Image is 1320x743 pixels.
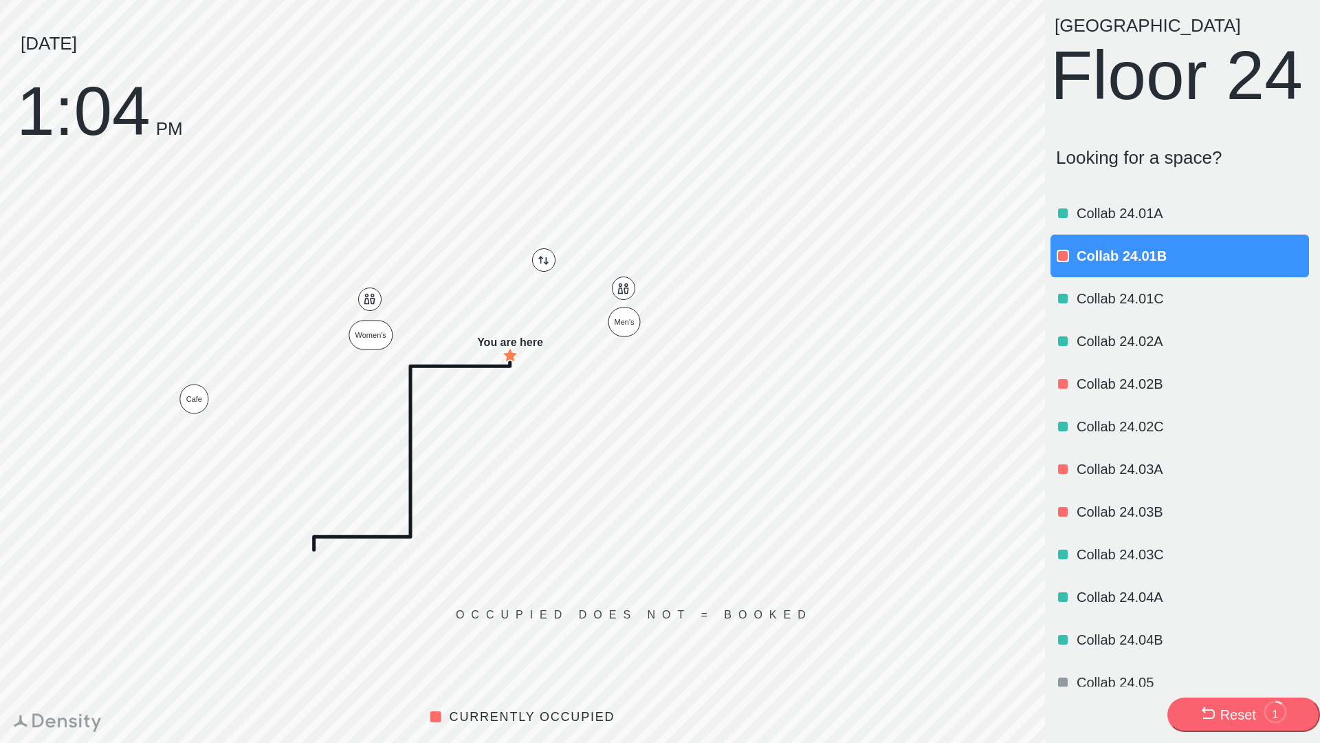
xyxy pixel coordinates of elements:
p: Collab 24.01B [1077,246,1306,266]
p: Collab 24.04B [1077,630,1306,649]
p: Collab 24.02B [1077,374,1306,394]
p: Collab 24.01C [1077,289,1306,308]
div: Reset [1220,705,1256,724]
button: Reset1 [1167,698,1320,732]
p: Collab 24.01A [1077,204,1306,223]
p: Collab 24.02A [1077,332,1306,351]
p: Looking for a space? [1056,147,1309,169]
p: Collab 24.03B [1077,502,1306,521]
p: Collab 24.03C [1077,545,1306,564]
div: 1 [1263,709,1288,721]
p: Collab 24.04A [1077,588,1306,607]
p: Collab 24.05 [1077,673,1306,692]
p: Collab 24.02C [1077,417,1306,436]
p: Collab 24.03A [1077,460,1306,479]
